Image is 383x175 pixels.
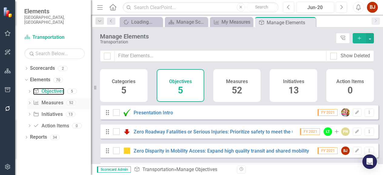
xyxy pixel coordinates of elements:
button: Search [247,3,277,12]
span: FY 2021 [300,128,320,135]
h4: Initiatives [283,79,304,84]
img: Needs Improvement [123,128,131,135]
a: Manage Scorecards [166,18,206,26]
div: 52 [66,100,76,106]
div: 70 [53,77,63,82]
span: 5 [121,85,126,96]
span: Elements [24,8,85,15]
div: 2 [58,66,68,71]
span: 0 [348,85,353,96]
span: 5 [178,85,183,96]
a: Scorecards [30,65,55,72]
div: 5 [67,89,77,94]
div: Manage Scorecards [176,18,206,26]
img: Shari Metcalfe [341,108,350,117]
span: FY 2021 [318,109,338,116]
a: Elements [30,76,50,83]
a: Presentation Intro [134,110,173,116]
input: Search Below... [24,48,85,59]
div: LT [324,127,332,136]
input: Filter Elements... [114,50,327,62]
span: 52 [232,85,242,96]
img: Close to Target [123,147,131,154]
img: ClearPoint Strategy [3,7,14,18]
a: Zero Roadway Fatalities or Serious Injuries: Prioritize safety to meet the City's Vision Zero goals [134,129,342,135]
a: Transportation [24,34,85,41]
input: Search ClearPoint... [123,2,278,13]
div: BJ [341,146,350,155]
button: Jun-20 [296,2,334,13]
span: 13 [288,85,299,96]
h4: Action Items [336,79,364,84]
h4: Measures [226,79,248,84]
div: 0 [72,123,82,128]
div: Manage Elements [267,19,314,26]
div: Open Intercom Messenger [362,154,377,169]
button: BJ [367,2,378,13]
div: » Manage Objectives [134,166,232,173]
a: Action Items [33,123,69,130]
div: 13 [66,112,75,117]
div: Loading... [131,18,161,26]
div: 34 [50,135,60,140]
div: Show Deleted [341,52,370,59]
div: Transportation [100,40,333,44]
a: My Measures [211,18,251,26]
a: Reports [30,134,47,141]
h4: Categories [112,79,135,84]
span: FY 2021 [318,147,338,154]
img: Complete [123,109,131,116]
span: Scorecard Admin [97,167,131,173]
a: Transportation [142,167,174,172]
a: Initiatives [33,111,62,118]
h4: Objectives [169,79,192,84]
span: Search [255,5,268,9]
div: Jun-20 [298,4,332,11]
a: Measures [33,99,63,106]
a: Loading... [121,18,161,26]
div: PN [341,127,350,136]
a: Objectives [33,88,64,95]
div: Manage Elements [100,33,333,40]
small: [GEOGRAPHIC_DATA], [GEOGRAPHIC_DATA] [24,15,85,25]
div: My Measures [221,18,251,26]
